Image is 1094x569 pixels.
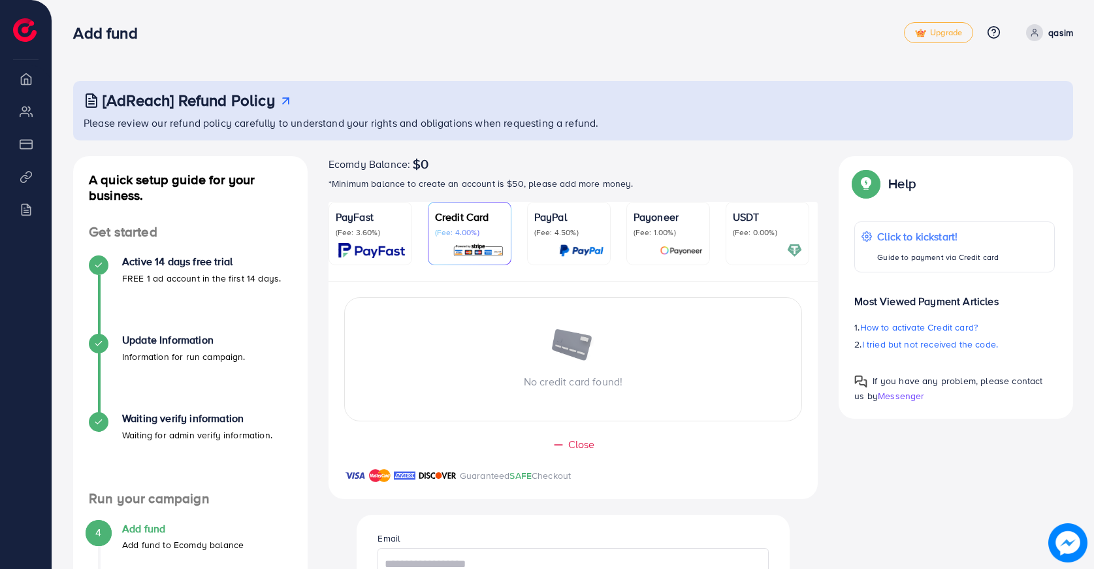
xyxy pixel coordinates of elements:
[854,283,1055,309] p: Most Viewed Payment Articles
[915,28,962,38] span: Upgrade
[394,468,415,483] img: brand
[95,525,101,540] span: 4
[329,176,818,191] p: *Minimum balance to create an account is $50, please add more money.
[73,24,148,42] h3: Add fund
[888,176,916,191] p: Help
[634,209,703,225] p: Payoneer
[122,334,246,346] h4: Update Information
[904,22,973,43] a: tickUpgrade
[336,227,405,238] p: (Fee: 3.60%)
[413,156,428,172] span: $0
[122,412,272,425] h4: Waiting verify information
[122,349,246,365] p: Information for run campaign.
[568,437,595,452] span: Close
[345,374,802,389] p: No credit card found!
[73,412,308,491] li: Waiting verify information
[73,224,308,240] h4: Get started
[84,115,1065,131] p: Please review our refund policy carefully to understand your rights and obligations when requesti...
[1021,24,1073,41] a: qasim
[344,468,366,483] img: brand
[854,374,1042,402] span: If you have any problem, please contact us by
[73,334,308,412] li: Update Information
[336,209,405,225] p: PayFast
[338,243,405,258] img: card
[369,468,391,483] img: brand
[122,270,281,286] p: FREE 1 ad account in the first 14 days.
[660,243,703,258] img: card
[854,319,1055,335] p: 1.
[435,209,504,225] p: Credit Card
[329,156,410,172] span: Ecomdy Balance:
[733,209,802,225] p: USDT
[854,172,878,195] img: Popup guide
[915,29,926,38] img: tick
[122,523,244,535] h4: Add fund
[634,227,703,238] p: (Fee: 1.00%)
[862,338,998,351] span: I tried but not received the code.
[534,209,603,225] p: PayPal
[559,243,603,258] img: card
[860,321,978,334] span: How to activate Credit card?
[878,389,924,402] span: Messenger
[787,243,802,258] img: card
[877,250,999,265] p: Guide to payment via Credit card
[1052,527,1084,559] img: image
[509,469,532,482] span: SAFE
[453,243,504,258] img: card
[73,172,308,203] h4: A quick setup guide for your business.
[854,336,1055,352] p: 2.
[854,375,867,388] img: Popup guide
[122,537,244,553] p: Add fund to Ecomdy balance
[877,229,999,244] p: Click to kickstart!
[378,532,400,545] label: Email
[1048,25,1073,41] p: qasim
[73,491,308,507] h4: Run your campaign
[13,18,37,42] img: logo
[122,427,272,443] p: Waiting for admin verify information.
[435,227,504,238] p: (Fee: 4.00%)
[460,468,571,483] p: Guaranteed Checkout
[551,329,596,363] img: image
[122,255,281,268] h4: Active 14 days free trial
[73,255,308,334] li: Active 14 days free trial
[534,227,603,238] p: (Fee: 4.50%)
[103,91,275,110] h3: [AdReach] Refund Policy
[733,227,802,238] p: (Fee: 0.00%)
[419,468,457,483] img: brand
